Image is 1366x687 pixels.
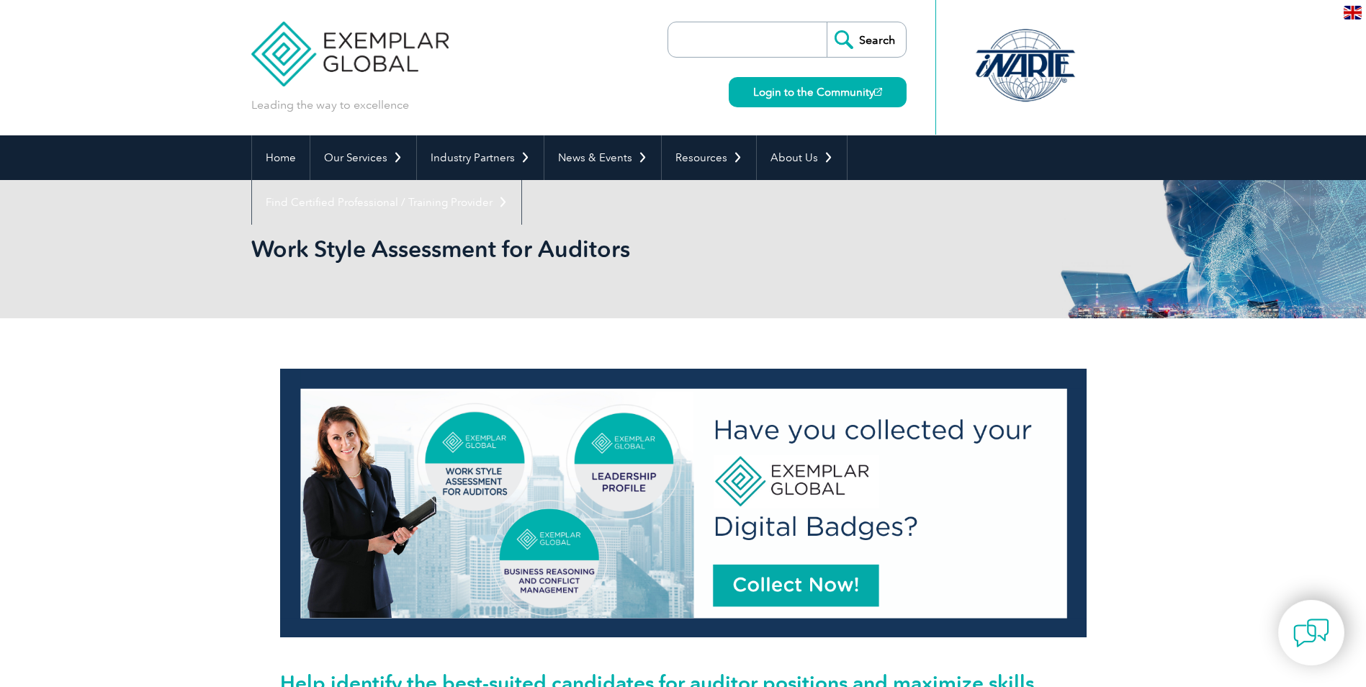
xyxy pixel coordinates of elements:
[251,97,409,113] p: Leading the way to excellence
[252,135,310,180] a: Home
[729,77,907,107] a: Login to the Community
[544,135,661,180] a: News & Events
[251,238,856,261] h2: Work Style Assessment for Auditors
[874,88,882,96] img: open_square.png
[417,135,544,180] a: Industry Partners
[1344,6,1362,19] img: en
[757,135,847,180] a: About Us
[827,22,906,57] input: Search
[662,135,756,180] a: Resources
[1293,615,1329,651] img: contact-chat.png
[310,135,416,180] a: Our Services
[252,180,521,225] a: Find Certified Professional / Training Provider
